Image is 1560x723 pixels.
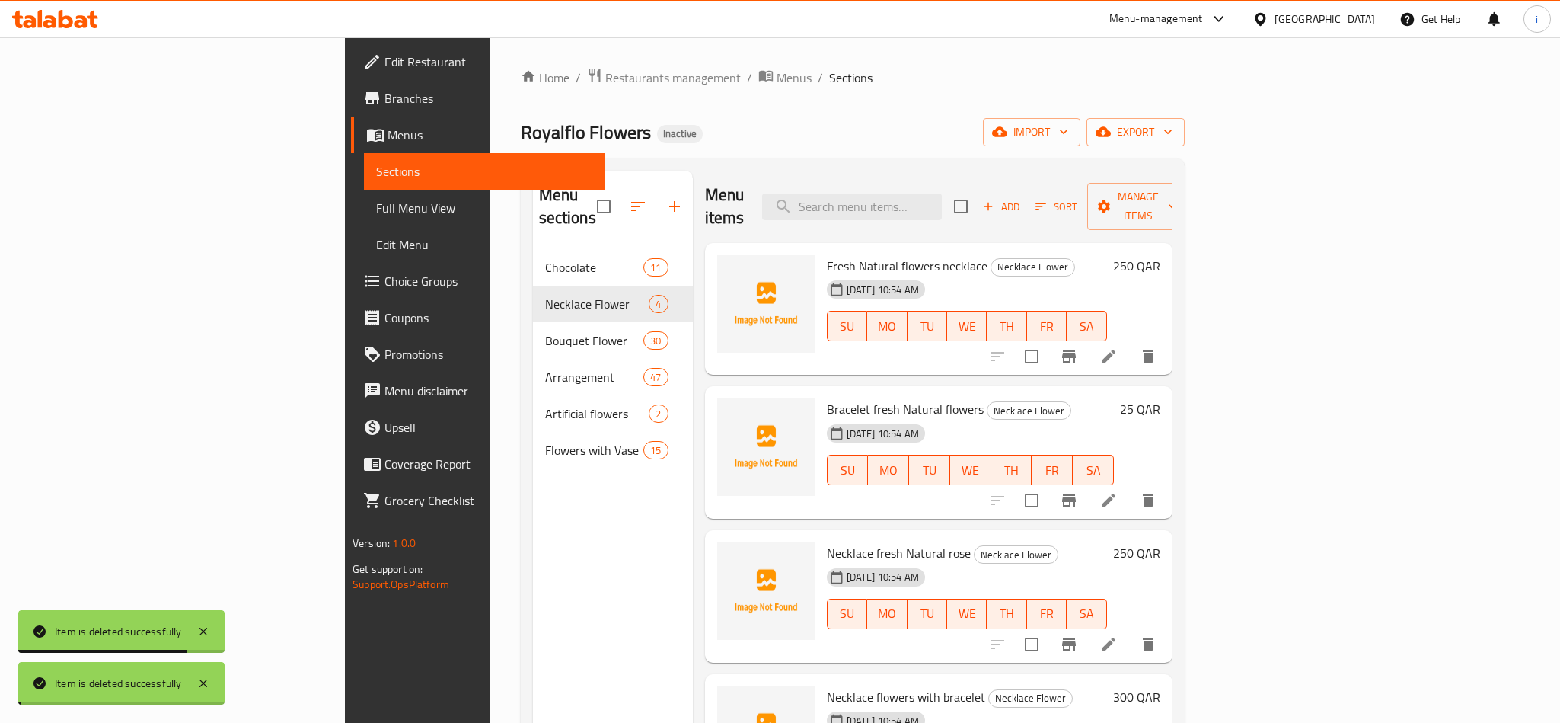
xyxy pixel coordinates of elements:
span: FR [1038,459,1067,481]
div: items [643,368,668,386]
a: Support.OpsPlatform [353,574,449,594]
button: MO [868,455,909,485]
div: Menu-management [1109,10,1203,28]
span: Bouquet Flower [545,331,644,350]
a: Sections [364,153,605,190]
div: Necklace Flower [987,401,1071,420]
span: Necklace Flower [987,402,1070,420]
span: Edit Restaurant [384,53,593,71]
span: 2 [649,407,667,421]
nav: Menu sections [533,243,693,475]
a: Menus [351,117,605,153]
span: Add item [977,195,1026,219]
span: TH [993,603,1020,625]
span: Royalflo Flowers [521,115,651,149]
span: [DATE] 10:54 AM [841,570,925,584]
span: Coupons [384,309,593,327]
button: Sort [1032,195,1081,219]
span: Select to update [1016,341,1048,373]
div: Arrangement47 [533,359,693,395]
a: Menus [758,68,812,88]
span: 15 [644,443,667,458]
button: FR [1027,599,1067,629]
span: Chocolate [545,258,644,277]
span: MO [873,603,901,625]
button: TH [987,599,1026,629]
span: Necklace fresh Natural rose [827,542,971,565]
button: TU [908,599,947,629]
span: Sort sections [620,188,656,225]
button: SU [827,599,867,629]
span: TH [997,459,1026,481]
button: export [1086,118,1185,146]
a: Edit menu item [1099,347,1118,366]
span: Select section [945,190,977,222]
button: WE [947,599,987,629]
h6: 300 QAR [1113,686,1160,708]
span: Choice Groups [384,272,593,290]
button: SA [1073,455,1114,485]
div: items [649,295,668,313]
div: Necklace Flower [991,258,1075,277]
a: Grocery Checklist [351,482,605,519]
button: import [983,118,1080,146]
div: Flowers with Vase15 [533,432,693,469]
button: Branch-specific-item [1051,626,1087,663]
a: Edit Restaurant [351,43,605,80]
span: TH [993,315,1020,338]
span: WE [956,459,985,481]
span: Edit Menu [376,235,593,254]
span: Flowers with Vase [545,441,644,459]
div: Chocolate11 [533,249,693,286]
a: Coverage Report [351,446,605,482]
h2: Menu items [705,184,745,229]
button: delete [1130,338,1166,375]
button: WE [950,455,991,485]
div: Necklace Flower [545,295,649,313]
a: Upsell [351,409,605,446]
button: WE [947,311,987,341]
h6: 25 QAR [1120,398,1160,420]
div: Item is deleted successfully [55,623,182,640]
span: Grocery Checklist [384,491,593,510]
div: Artificial flowers2 [533,395,693,432]
a: Menu disclaimer [351,373,605,409]
span: MO [873,315,901,338]
span: SU [834,603,861,625]
span: WE [953,603,981,625]
img: Bracelet fresh Natural flowers [717,398,815,496]
div: Necklace Flower [988,689,1073,708]
button: TH [987,311,1026,341]
span: Fresh Natural flowers necklace [827,254,987,277]
a: Full Menu View [364,190,605,226]
span: SU [834,315,861,338]
button: Add [977,195,1026,219]
span: SU [834,459,863,481]
span: WE [953,315,981,338]
button: SU [827,455,869,485]
span: Full Menu View [376,199,593,217]
span: Necklace Flower [975,546,1058,564]
span: Artificial flowers [545,405,649,423]
span: 4 [649,297,667,312]
span: Bracelet fresh Natural flowers [827,398,984,421]
a: Promotions [351,336,605,373]
span: Upsell [384,418,593,437]
button: FR [1032,455,1073,485]
h6: 250 QAR [1113,542,1160,564]
span: [DATE] 10:54 AM [841,427,925,441]
span: Menu disclaimer [384,382,593,400]
span: Coverage Report [384,455,593,473]
a: Restaurants management [587,68,741,88]
h6: 250 QAR [1113,255,1160,277]
span: Get support on: [353,559,423,579]
button: delete [1130,626,1166,663]
span: Select to update [1016,485,1048,517]
div: Bouquet Flower30 [533,322,693,359]
span: Menus [388,126,593,144]
span: Select all sections [588,190,620,222]
span: export [1099,123,1172,142]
